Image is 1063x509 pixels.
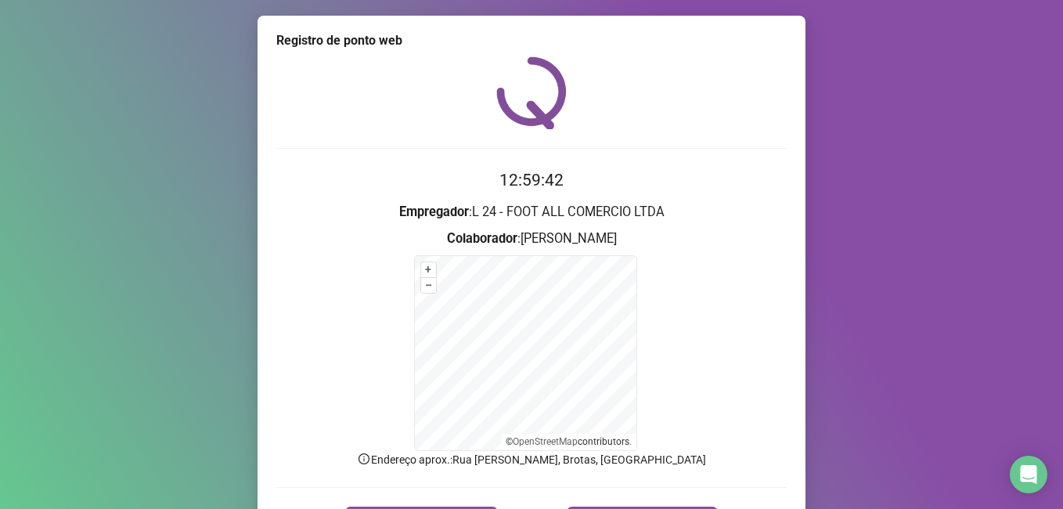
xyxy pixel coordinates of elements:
[506,436,632,447] li: © contributors.
[499,171,564,190] time: 12:59:42
[1010,456,1047,493] div: Open Intercom Messenger
[496,56,567,129] img: QRPoint
[447,231,517,246] strong: Colaborador
[513,436,578,447] a: OpenStreetMap
[276,451,787,468] p: Endereço aprox. : Rua [PERSON_NAME], Brotas, [GEOGRAPHIC_DATA]
[276,229,787,249] h3: : [PERSON_NAME]
[399,204,469,219] strong: Empregador
[357,452,371,466] span: info-circle
[421,262,436,277] button: +
[421,278,436,293] button: –
[276,202,787,222] h3: : L 24 - FOOT ALL COMERCIO LTDA
[276,31,787,50] div: Registro de ponto web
